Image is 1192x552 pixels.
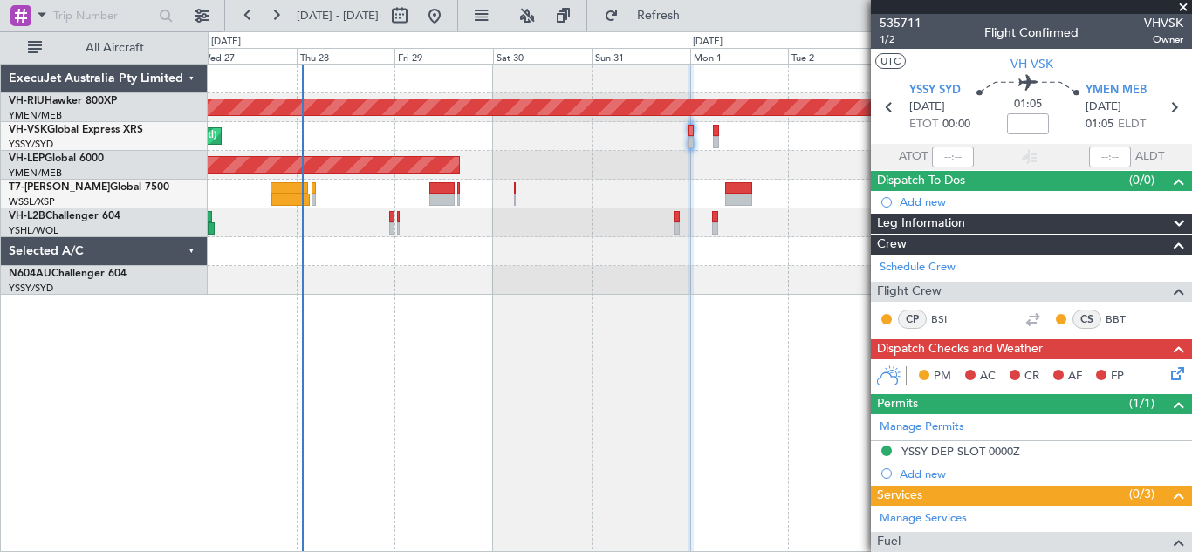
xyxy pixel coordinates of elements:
span: (0/0) [1129,171,1154,189]
div: Add new [900,467,1183,481]
span: VH-VSK [9,125,47,135]
span: Permits [877,394,918,414]
div: [DATE] [693,35,723,50]
span: FP [1111,368,1124,385]
span: Crew [877,235,907,255]
span: YSSY SYD [909,82,961,99]
span: (0/3) [1129,485,1154,503]
div: Tue 2 [788,48,887,64]
span: N604AU [9,269,51,279]
span: VHVSK [1144,14,1183,32]
span: VH-L2B [9,211,45,221]
a: Schedule Crew [880,259,956,276]
a: N604AUChallenger 604 [9,269,127,279]
span: CR [1024,368,1039,385]
span: [DATE] [909,99,945,116]
a: VH-RIUHawker 800XP [9,96,117,106]
span: YMEN MEB [1086,82,1147,99]
span: [DATE] [1086,99,1121,116]
span: [DATE] - [DATE] [297,8,379,24]
span: 1/2 [880,32,921,47]
div: Add new [900,194,1183,209]
span: T7-[PERSON_NAME] [9,182,110,193]
a: VH-LEPGlobal 6000 [9,153,104,164]
span: Flight Crew [877,282,942,302]
a: VH-VSKGlobal Express XRS [9,125,143,135]
span: 535711 [880,14,921,32]
span: Services [877,486,922,506]
a: Manage Services [880,510,967,528]
span: PM [934,368,951,385]
button: UTC [875,53,906,69]
input: --:-- [932,147,974,167]
input: Trip Number [53,3,154,29]
span: All Aircraft [45,42,184,54]
button: All Aircraft [19,34,189,62]
span: (1/1) [1129,394,1154,412]
div: Mon 1 [690,48,789,64]
a: YSSY/SYD [9,282,53,295]
div: Sun 31 [592,48,690,64]
span: Dispatch Checks and Weather [877,339,1043,359]
a: YMEN/MEB [9,167,62,180]
div: Sat 30 [493,48,592,64]
span: 00:00 [942,116,970,133]
span: AF [1068,368,1082,385]
div: Flight Confirmed [984,24,1079,42]
a: Manage Permits [880,419,964,436]
span: Dispatch To-Dos [877,171,965,191]
div: CP [898,310,927,329]
button: Refresh [596,2,701,30]
span: ELDT [1118,116,1146,133]
a: BSI [931,311,970,327]
span: Fuel [877,532,901,552]
span: ATOT [899,148,928,166]
a: YSHL/WOL [9,224,58,237]
div: Fri 29 [394,48,493,64]
span: ALDT [1135,148,1164,166]
a: WSSL/XSP [9,195,55,208]
a: BBT [1106,311,1145,327]
span: VH-RIU [9,96,45,106]
span: AC [980,368,996,385]
div: CS [1072,310,1101,329]
span: 01:05 [1014,96,1042,113]
div: YSSY DEP SLOT 0000Z [901,444,1020,459]
div: Thu 28 [297,48,395,64]
span: ETOT [909,116,938,133]
span: Owner [1144,32,1183,47]
a: T7-[PERSON_NAME]Global 7500 [9,182,169,193]
a: YSSY/SYD [9,138,53,151]
a: VH-L2BChallenger 604 [9,211,120,221]
span: 01:05 [1086,116,1113,133]
div: [DATE] [211,35,241,50]
div: Wed 27 [198,48,297,64]
span: Leg Information [877,214,965,234]
span: VH-VSK [1010,55,1053,73]
a: YMEN/MEB [9,109,62,122]
span: Refresh [622,10,695,22]
span: VH-LEP [9,153,45,164]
